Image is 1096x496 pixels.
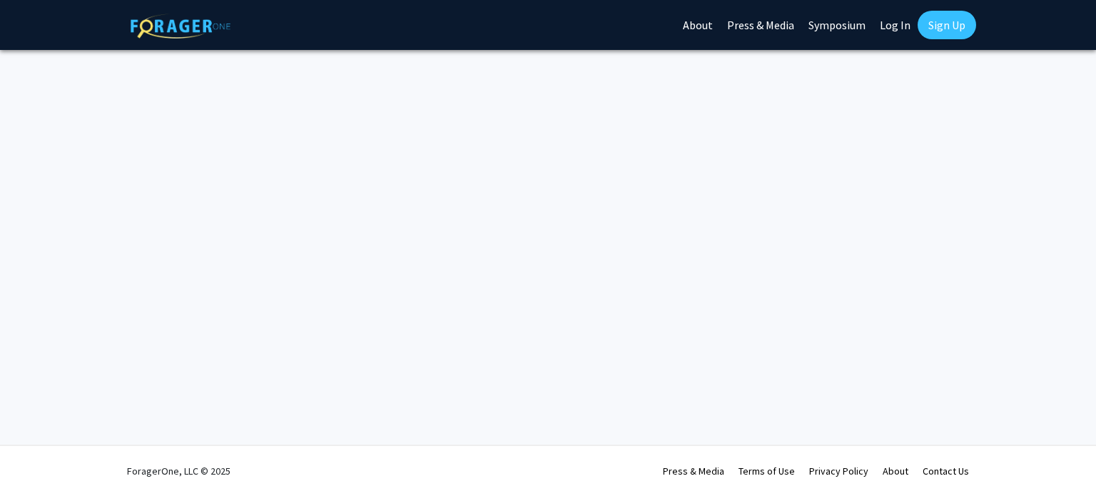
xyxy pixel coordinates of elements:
[923,465,969,477] a: Contact Us
[809,465,868,477] a: Privacy Policy
[127,446,230,496] div: ForagerOne, LLC © 2025
[883,465,908,477] a: About
[131,14,230,39] img: ForagerOne Logo
[739,465,795,477] a: Terms of Use
[663,465,724,477] a: Press & Media
[918,11,976,39] a: Sign Up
